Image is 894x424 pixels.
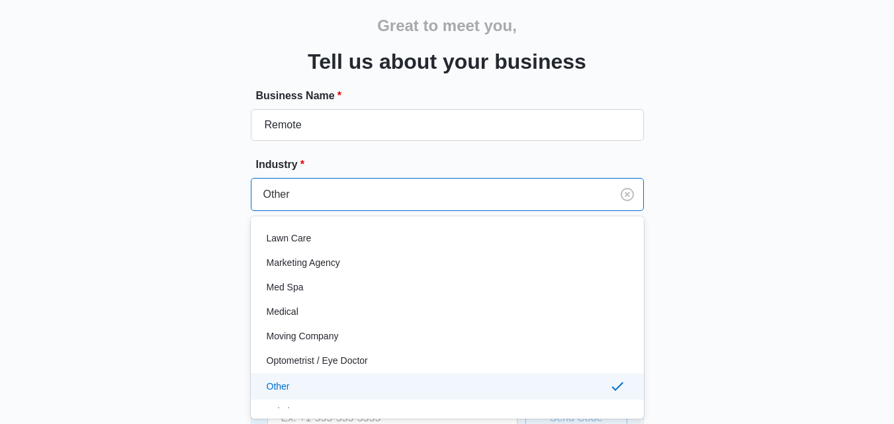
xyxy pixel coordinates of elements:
label: Business Name [256,88,649,104]
p: Med Spa [267,280,304,294]
h2: Great to meet you, [377,14,517,38]
p: Optometrist / Eye Doctor [267,354,368,368]
h3: Tell us about your business [308,46,586,77]
p: Moving Company [267,329,339,343]
p: Lawn Care [267,232,312,245]
p: Painting Contractor [267,405,346,419]
button: Clear [617,184,638,205]
label: Industry [256,157,649,173]
p: Medical [267,305,298,319]
input: e.g. Jane's Plumbing [251,109,644,141]
p: Other [267,380,290,394]
p: Marketing Agency [267,256,340,270]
